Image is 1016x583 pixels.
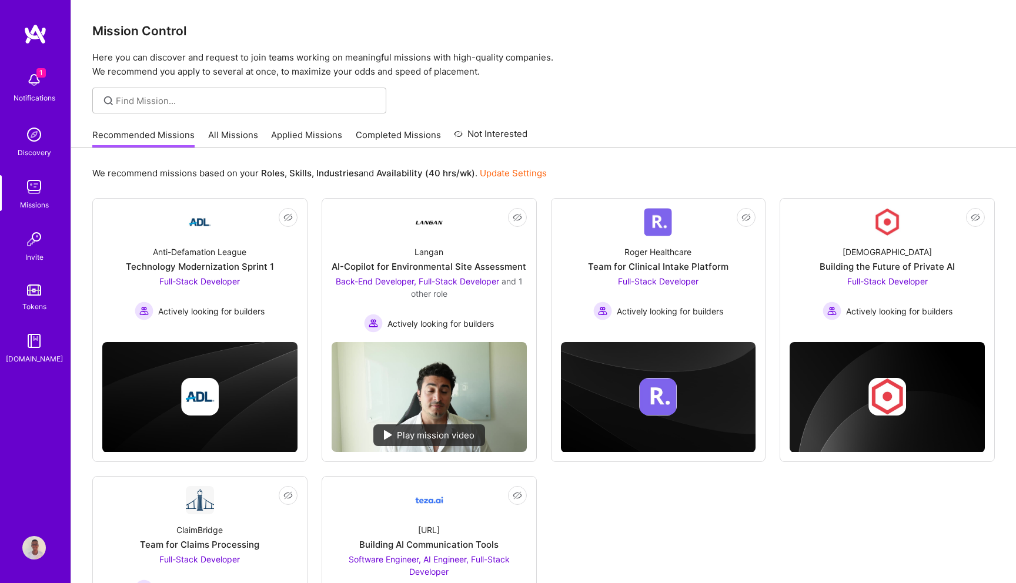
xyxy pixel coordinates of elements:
div: Tokens [22,300,46,313]
span: Software Engineer, AI Engineer, Full-Stack Developer [349,554,510,577]
div: [URL] [418,524,440,536]
span: Full-Stack Developer [159,554,240,564]
img: tokens [27,284,41,296]
img: Actively looking for builders [823,301,841,320]
i: icon EyeClosed [283,491,293,500]
img: Company Logo [644,208,672,236]
img: cover [561,342,756,453]
i: icon EyeClosed [283,213,293,222]
i: icon EyeClosed [741,213,751,222]
span: Full-Stack Developer [159,276,240,286]
div: [DEMOGRAPHIC_DATA] [843,246,932,258]
img: Company logo [868,378,906,416]
img: teamwork [22,175,46,199]
h3: Mission Control [92,24,995,38]
div: Roger Healthcare [624,246,691,258]
div: Play mission video [373,424,485,446]
div: Team for Clinical Intake Platform [588,260,728,273]
div: Building AI Communication Tools [359,538,499,551]
img: discovery [22,123,46,146]
b: Industries [316,167,359,179]
b: Availability (40 hrs/wk) [376,167,475,179]
i: icon SearchGrey [102,94,115,108]
img: Company Logo [415,486,443,514]
a: Update Settings [480,167,547,179]
span: Full-Stack Developer [847,276,928,286]
b: Skills [289,167,312,179]
img: Company Logo [186,486,214,514]
a: Not Interested [454,127,527,148]
img: Company Logo [186,208,214,236]
input: Find Mission... [116,95,377,107]
img: User Avatar [22,536,46,559]
img: logo [24,24,47,45]
a: Completed Missions [356,129,441,148]
img: cover [102,342,298,453]
a: Applied Missions [271,129,342,148]
b: Roles [261,167,285,179]
div: Missions [20,199,49,211]
img: guide book [22,329,46,353]
img: Invite [22,227,46,251]
img: Company logo [639,378,677,416]
div: ClaimBridge [176,524,223,536]
img: bell [22,68,46,92]
img: No Mission [332,342,527,452]
div: Langan [415,246,443,258]
p: We recommend missions based on your , , and . [92,167,547,179]
div: Invite [25,251,44,263]
img: Company logo [181,378,219,416]
a: Recommended Missions [92,129,195,148]
img: Actively looking for builders [593,301,612,320]
span: Actively looking for builders [617,305,723,317]
div: Building the Future of Private AI [820,260,955,273]
i: icon EyeClosed [971,213,980,222]
div: [DOMAIN_NAME] [6,353,63,365]
img: cover [790,342,985,453]
p: Here you can discover and request to join teams working on meaningful missions with high-quality ... [92,51,995,79]
span: Actively looking for builders [846,305,952,317]
div: AI-Copilot for Environmental Site Assessment [332,260,526,273]
i: icon EyeClosed [513,491,522,500]
img: play [384,430,392,440]
div: Anti-Defamation League [153,246,246,258]
span: Actively looking for builders [158,305,265,317]
div: Technology Modernization Sprint 1 [126,260,274,273]
img: Company Logo [415,208,443,236]
img: Actively looking for builders [364,314,383,333]
div: Team for Claims Processing [140,538,259,551]
div: Discovery [18,146,51,159]
span: Back-End Developer, Full-Stack Developer [336,276,499,286]
div: Notifications [14,92,55,104]
img: Company Logo [873,208,901,236]
i: icon EyeClosed [513,213,522,222]
span: Actively looking for builders [387,317,494,330]
span: Full-Stack Developer [618,276,698,286]
span: 1 [36,68,46,78]
img: Actively looking for builders [135,301,153,320]
a: All Missions [208,129,258,148]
